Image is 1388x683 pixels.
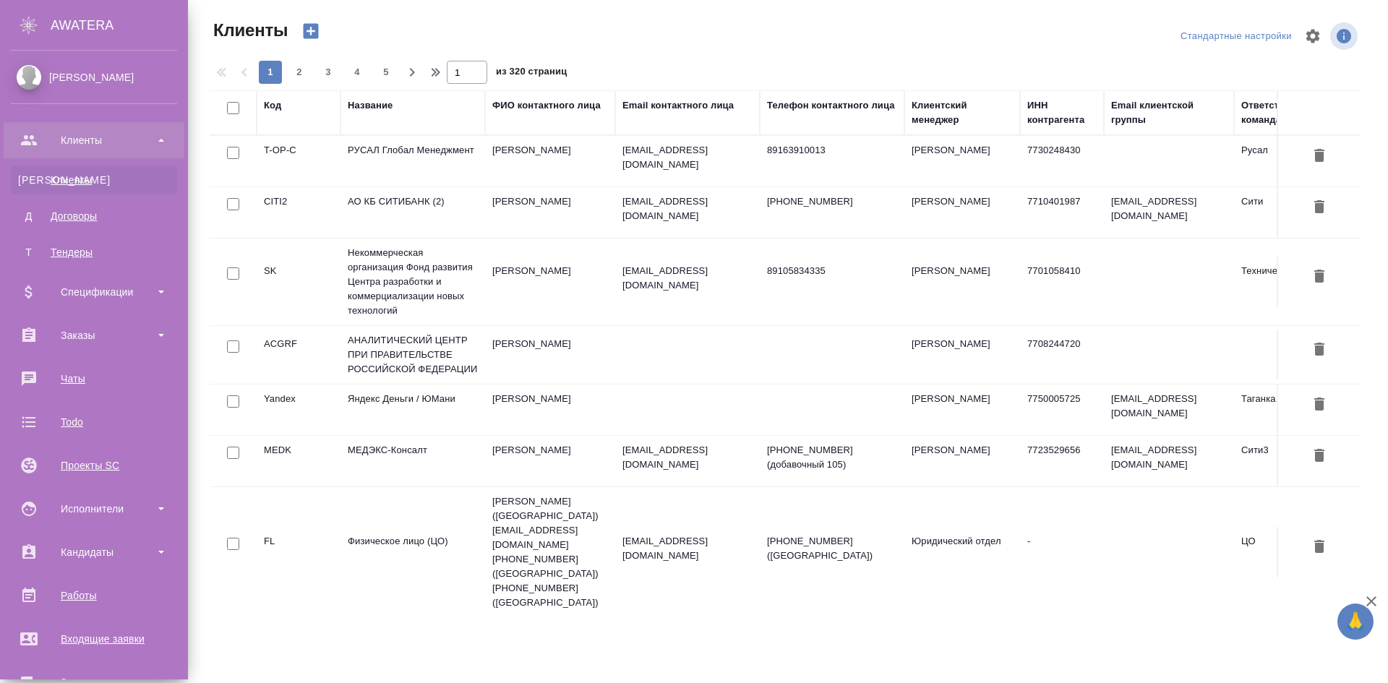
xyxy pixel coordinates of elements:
[18,245,170,259] div: Тендеры
[4,621,184,657] a: Входящие заявки
[1020,187,1104,238] td: 7710401987
[485,136,615,186] td: [PERSON_NAME]
[1020,136,1104,186] td: 7730248430
[1241,98,1342,127] div: Ответственная команда
[767,98,895,113] div: Телефон контактного лица
[904,527,1020,577] td: Юридический отдел
[622,98,734,113] div: Email контактного лица
[485,487,615,617] td: [PERSON_NAME] ([GEOGRAPHIC_DATA]) [EMAIL_ADDRESS][DOMAIN_NAME] [PHONE_NUMBER] ([GEOGRAPHIC_DATA])...
[904,330,1020,380] td: [PERSON_NAME]
[1234,187,1350,238] td: Сити
[1337,603,1374,640] button: 🙏
[340,187,485,238] td: АО КБ СИТИБАНК (2)
[1234,436,1350,486] td: Сити3
[11,628,177,650] div: Входящие заявки
[485,436,615,486] td: [PERSON_NAME]
[11,202,177,231] a: ДДоговоры
[340,385,485,435] td: Яндекс Деньги / ЮМани
[11,585,177,606] div: Работы
[1111,98,1227,127] div: Email клиентской группы
[340,239,485,325] td: Некоммерческая организация Фонд развития Центра разработки и коммерциализации новых технологий
[51,11,188,40] div: AWATERA
[11,325,177,346] div: Заказы
[1020,330,1104,380] td: 7708244720
[340,136,485,186] td: РУСАЛ Глобал Менеджмент
[622,534,753,563] p: [EMAIL_ADDRESS][DOMAIN_NAME]
[1020,436,1104,486] td: 7723529656
[485,330,615,380] td: [PERSON_NAME]
[1020,527,1104,577] td: -
[11,541,177,563] div: Кандидаты
[767,194,897,209] p: [PHONE_NUMBER]
[1234,257,1350,307] td: Технический
[210,19,288,42] span: Клиенты
[346,61,369,84] button: 4
[340,326,485,384] td: АНАЛИТИЧЕСКИЙ ЦЕНТР ПРИ ПРАВИТЕЛЬСТВЕ РОССИЙСКОЙ ФЕДЕРАЦИИ
[257,436,340,486] td: MEDK
[1307,143,1332,170] button: Удалить
[288,61,311,84] button: 2
[1020,257,1104,307] td: 7701058410
[904,436,1020,486] td: [PERSON_NAME]
[767,143,897,158] p: 89163910013
[11,411,177,433] div: Todo
[904,385,1020,435] td: [PERSON_NAME]
[11,129,177,151] div: Клиенты
[340,436,485,486] td: МЕДЭКС-Консалт
[11,368,177,390] div: Чаты
[1307,264,1332,291] button: Удалить
[340,527,485,577] td: Физическое лицо (ЦО)
[264,98,281,113] div: Код
[622,264,753,293] p: [EMAIL_ADDRESS][DOMAIN_NAME]
[11,238,177,267] a: ТТендеры
[485,187,615,238] td: [PERSON_NAME]
[257,257,340,307] td: SK
[257,330,340,380] td: ACGRF
[1104,385,1234,435] td: [EMAIL_ADDRESS][DOMAIN_NAME]
[4,577,184,614] a: Работы
[1104,436,1234,486] td: [EMAIL_ADDRESS][DOMAIN_NAME]
[767,443,897,472] p: [PHONE_NUMBER] (добавочный 105)
[4,447,184,484] a: Проекты SC
[1343,606,1368,637] span: 🙏
[1234,136,1350,186] td: Русал
[1307,337,1332,364] button: Удалить
[1234,527,1350,577] td: ЦО
[11,166,177,194] a: [PERSON_NAME]Клиенты
[912,98,1013,127] div: Клиентский менеджер
[767,534,897,563] p: [PHONE_NUMBER] ([GEOGRAPHIC_DATA])
[18,209,170,223] div: Договоры
[767,264,897,278] p: 89105834335
[348,98,393,113] div: Название
[257,187,340,238] td: CITI2
[374,65,398,80] span: 5
[374,61,398,84] button: 5
[622,194,753,223] p: [EMAIL_ADDRESS][DOMAIN_NAME]
[1234,385,1350,435] td: Таганка
[904,136,1020,186] td: [PERSON_NAME]
[904,187,1020,238] td: [PERSON_NAME]
[485,257,615,307] td: [PERSON_NAME]
[496,63,567,84] span: из 320 страниц
[1307,443,1332,470] button: Удалить
[4,361,184,397] a: Чаты
[317,61,340,84] button: 3
[11,455,177,476] div: Проекты SC
[11,281,177,303] div: Спецификации
[4,404,184,440] a: Todo
[485,385,615,435] td: [PERSON_NAME]
[1307,194,1332,221] button: Удалить
[317,65,340,80] span: 3
[904,257,1020,307] td: [PERSON_NAME]
[18,173,170,187] div: Клиенты
[1330,22,1361,50] span: Посмотреть информацию
[294,19,328,43] button: Создать
[1177,25,1295,48] div: split button
[11,498,177,520] div: Исполнители
[11,69,177,85] div: [PERSON_NAME]
[1307,392,1332,418] button: Удалить
[257,527,340,577] td: FL
[1027,98,1097,127] div: ИНН контрагента
[1307,534,1332,561] button: Удалить
[346,65,369,80] span: 4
